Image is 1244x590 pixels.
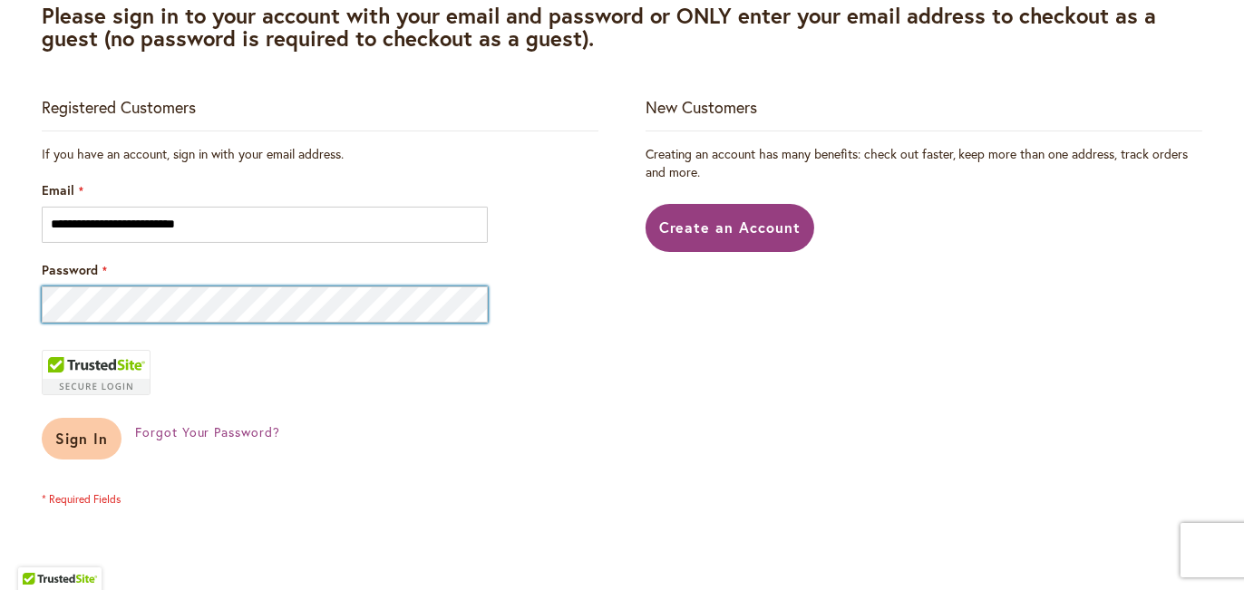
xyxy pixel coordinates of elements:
[42,181,74,198] span: Email
[42,418,121,459] button: Sign In
[42,350,151,395] div: TrustedSite Certified
[42,145,598,163] div: If you have an account, sign in with your email address.
[55,429,108,448] span: Sign In
[135,423,280,441] a: Forgot Your Password?
[42,1,1156,53] strong: Please sign in to your account with your email and password or ONLY enter your email address to c...
[14,526,64,576] iframe: Launch Accessibility Center
[42,261,98,278] span: Password
[646,204,815,252] a: Create an Account
[659,218,802,237] span: Create an Account
[42,96,196,118] strong: Registered Customers
[646,145,1202,181] p: Creating an account has many benefits: check out faster, keep more than one address, track orders...
[646,96,757,118] strong: New Customers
